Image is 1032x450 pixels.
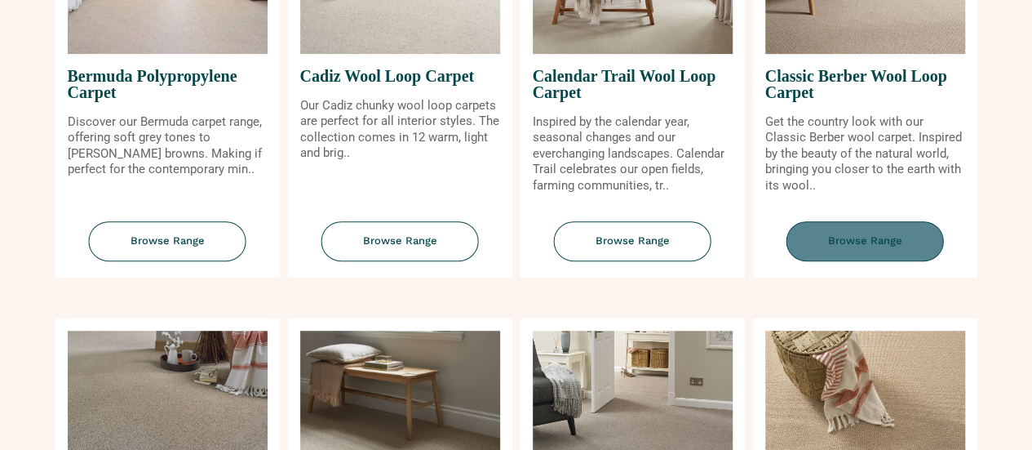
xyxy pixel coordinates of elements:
span: Cadiz Wool Loop Carpet [300,54,500,98]
p: Our Cadiz chunky wool loop carpets are perfect for all interior styles. The collection comes in 1... [300,98,500,162]
span: Browse Range [321,221,479,261]
span: Browse Range [89,221,246,261]
span: Browse Range [786,221,944,261]
a: Browse Range [520,221,745,278]
p: Discover our Bermuda carpet range, offering soft grey tones to [PERSON_NAME] browns. Making if pe... [68,114,268,178]
span: Bermuda Polypropylene Carpet [68,54,268,114]
a: Browse Range [55,221,280,278]
span: Classic Berber Wool Loop Carpet [765,54,965,114]
span: Browse Range [554,221,711,261]
span: Calendar Trail Wool Loop Carpet [533,54,733,114]
a: Browse Range [753,221,977,278]
p: Get the country look with our Classic Berber wool carpet. Inspired by the beauty of the natural w... [765,114,965,194]
p: Inspired by the calendar year, seasonal changes and our everchanging landscapes. Calendar Trail c... [533,114,733,194]
a: Browse Range [288,221,512,278]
